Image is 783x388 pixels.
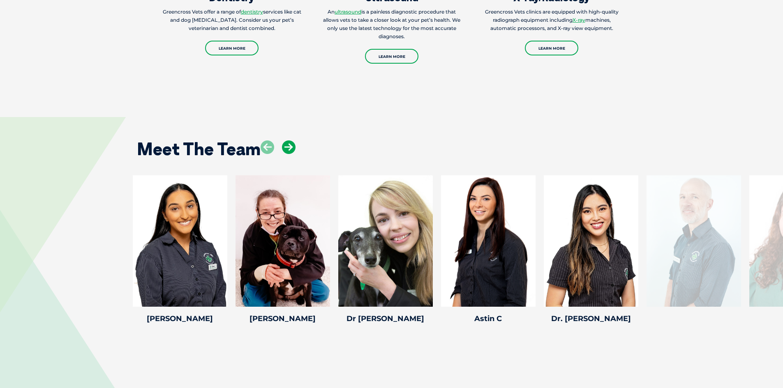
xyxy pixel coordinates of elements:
[335,9,361,15] a: ultrasound
[365,49,418,64] a: Learn More
[481,8,622,32] p: Greencross Vets clinics are equipped with high-quality radiograph equipment including machines, a...
[241,9,263,15] a: dentistry
[573,17,585,23] a: X-ray
[338,315,433,322] h4: Dr [PERSON_NAME]
[321,8,462,41] p: An is a painless diagnostic procedure that allows vets to take a closer look at your pet’s health...
[162,8,303,32] p: Greencross Vets offer a range of services like cat and dog [MEDICAL_DATA]. Consider us your pet’s...
[441,315,536,322] h4: Astin C
[137,140,261,158] h2: Meet The Team
[525,41,578,55] a: Learn More
[544,315,638,322] h4: Dr. [PERSON_NAME]
[205,41,259,55] a: Learn More
[133,315,227,322] h4: [PERSON_NAME]
[236,315,330,322] h4: [PERSON_NAME]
